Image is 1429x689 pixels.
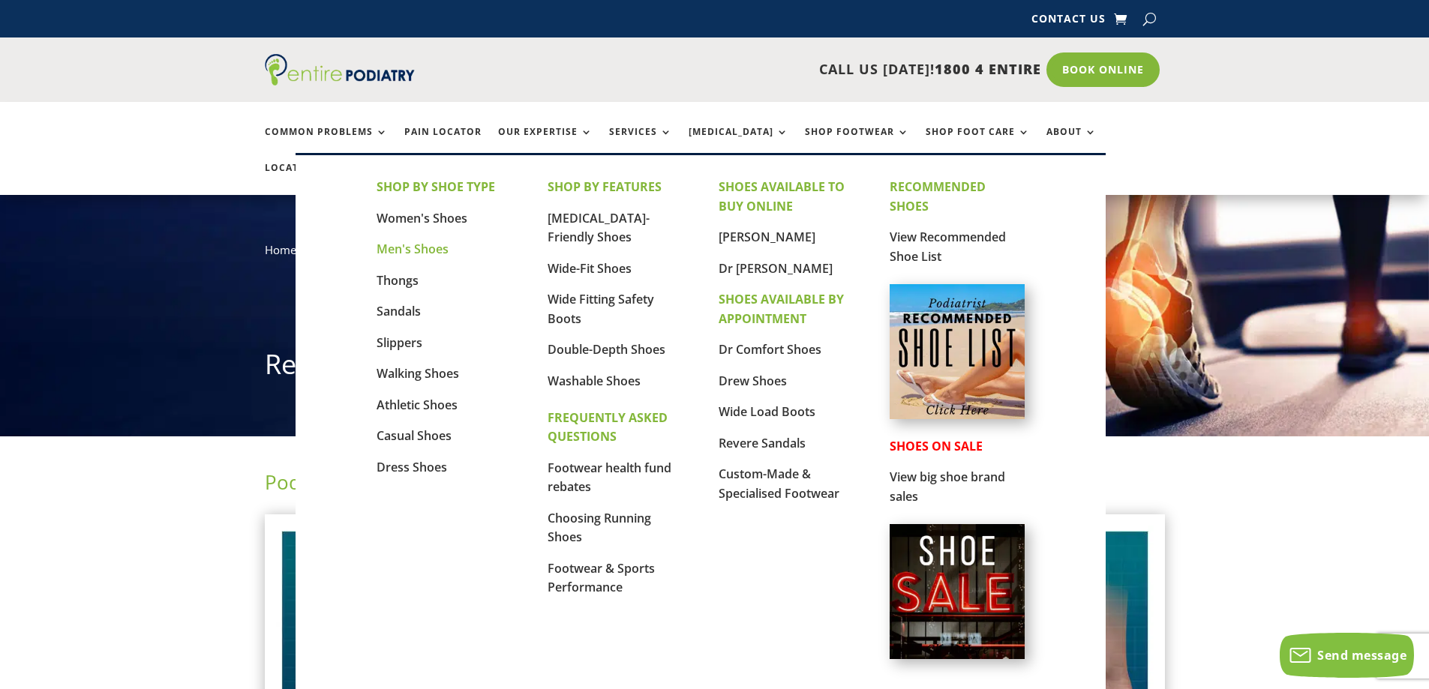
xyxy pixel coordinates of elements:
a: Podiatrist Recommended Shoe List Australia [890,407,1025,422]
a: Shoes on Sale from Entire Podiatry shoe partners [890,647,1025,662]
a: Book Online [1046,52,1160,87]
a: Women's Shoes [377,210,467,226]
strong: RECOMMENDED SHOES [890,178,986,214]
strong: SHOP BY FEATURES [548,178,662,195]
a: Footwear health fund rebates [548,460,671,496]
a: Choosing Running Shoes [548,510,651,546]
a: Shop Footwear [805,127,909,159]
a: Custom-Made & Specialised Footwear [719,466,839,502]
a: Revere Sandals [719,435,806,451]
button: Send message [1280,633,1414,678]
a: [MEDICAL_DATA] [689,127,788,159]
a: Contact Us [1031,13,1106,30]
strong: SHOES AVAILABLE BY APPOINTMENT [719,291,844,327]
h1: Recommended Shoe List [265,346,1165,391]
a: Wide-Fit Shoes [548,260,632,277]
a: Entire Podiatry [265,73,415,88]
a: Pain Locator [404,127,482,159]
strong: SHOP BY SHOE TYPE [377,178,495,195]
a: Dr [PERSON_NAME] [719,260,833,277]
a: View big shoe brand sales [890,469,1005,505]
a: Men's Shoes [377,241,449,257]
a: Common Problems [265,127,388,159]
a: View Recommended Shoe List [890,229,1006,265]
img: podiatrist-recommended-shoe-list-australia-entire-podiatry [890,284,1025,419]
img: shoe-sale-australia-entire-podiatry [890,524,1025,659]
strong: FREQUENTLY ASKED QUESTIONS [548,409,668,445]
a: Services [609,127,672,159]
strong: SHOES ON SALE [890,438,983,454]
a: Shop Foot Care [926,127,1030,159]
a: Athletic Shoes [377,397,458,413]
a: [PERSON_NAME] [719,229,815,245]
a: Dr Comfort Shoes [719,341,821,358]
a: [MEDICAL_DATA]-Friendly Shoes [548,210,650,246]
a: Slippers [377,334,422,351]
a: Casual Shoes [377,427,452,444]
a: Footwear & Sports Performance [548,560,655,596]
a: About [1046,127,1097,159]
a: Locations [265,163,340,195]
p: CALL US [DATE]! [473,60,1041,79]
a: Our Expertise [498,127,593,159]
strong: SHOES AVAILABLE TO BUY ONLINE [719,178,845,214]
a: Home [265,242,296,257]
a: Wide Load Boots [719,403,815,420]
a: Drew Shoes [719,373,787,389]
span: Send message [1317,647,1406,664]
span: 1800 4 ENTIRE [935,60,1041,78]
img: logo (1) [265,54,415,85]
a: Sandals [377,303,421,319]
a: Wide Fitting Safety Boots [548,291,654,327]
a: Walking Shoes [377,365,459,382]
h2: Podiatrist recommended shoes for your foot type [265,469,1165,503]
a: Dress Shoes [377,459,447,475]
nav: breadcrumb [265,240,1165,271]
a: Thongs [377,272,419,289]
a: Washable Shoes [548,373,641,389]
a: Double-Depth Shoes [548,341,665,358]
